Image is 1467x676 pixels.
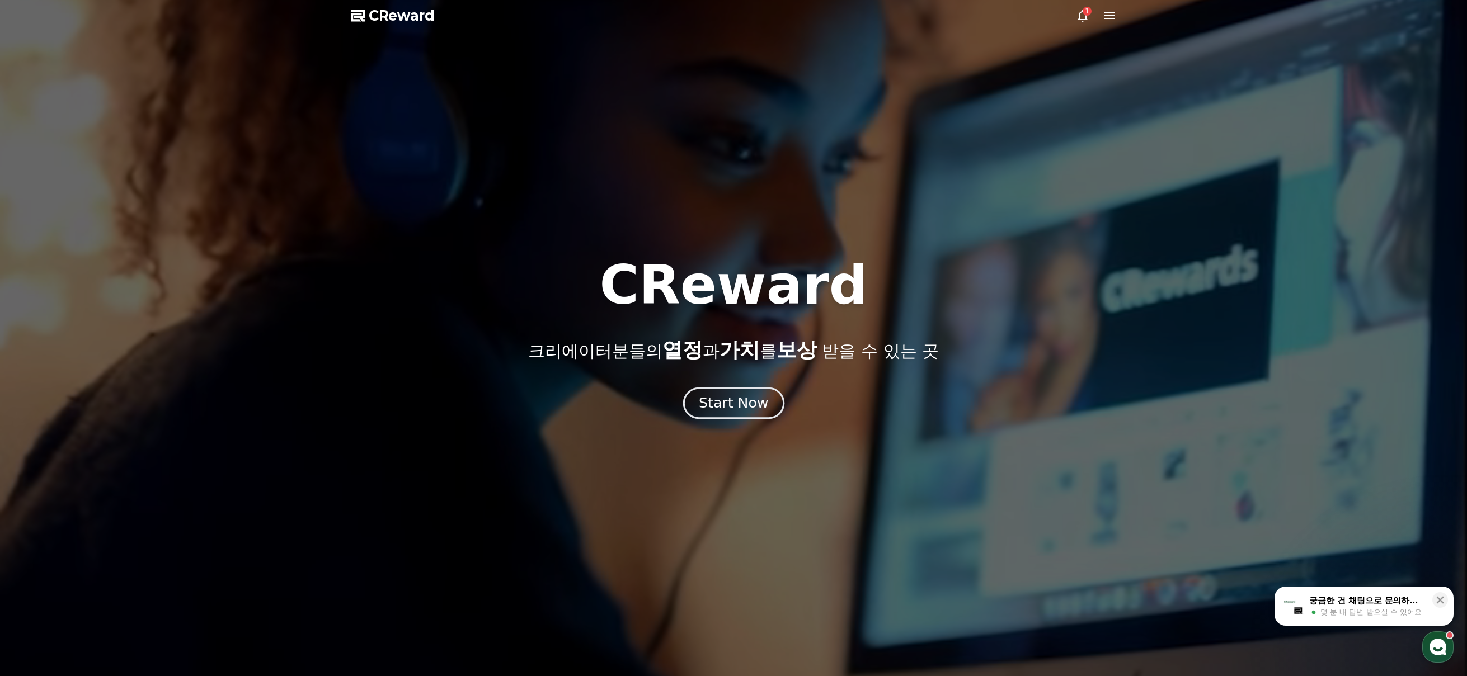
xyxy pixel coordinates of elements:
[144,354,215,382] a: 설정
[720,338,760,361] span: 가치
[685,399,782,410] a: Start Now
[351,7,435,25] a: CReward
[74,354,144,382] a: 대화
[683,387,784,419] button: Start Now
[599,258,867,312] h1: CReward
[528,339,939,361] p: 크리에이터분들의 과 를 받을 수 있는 곳
[369,7,435,25] span: CReward
[35,371,42,380] span: 홈
[1083,7,1092,16] div: 1
[777,338,817,361] span: 보상
[173,371,186,380] span: 설정
[699,394,768,413] div: Start Now
[662,338,703,361] span: 열정
[102,372,116,381] span: 대화
[3,354,74,382] a: 홈
[1076,9,1089,22] a: 1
